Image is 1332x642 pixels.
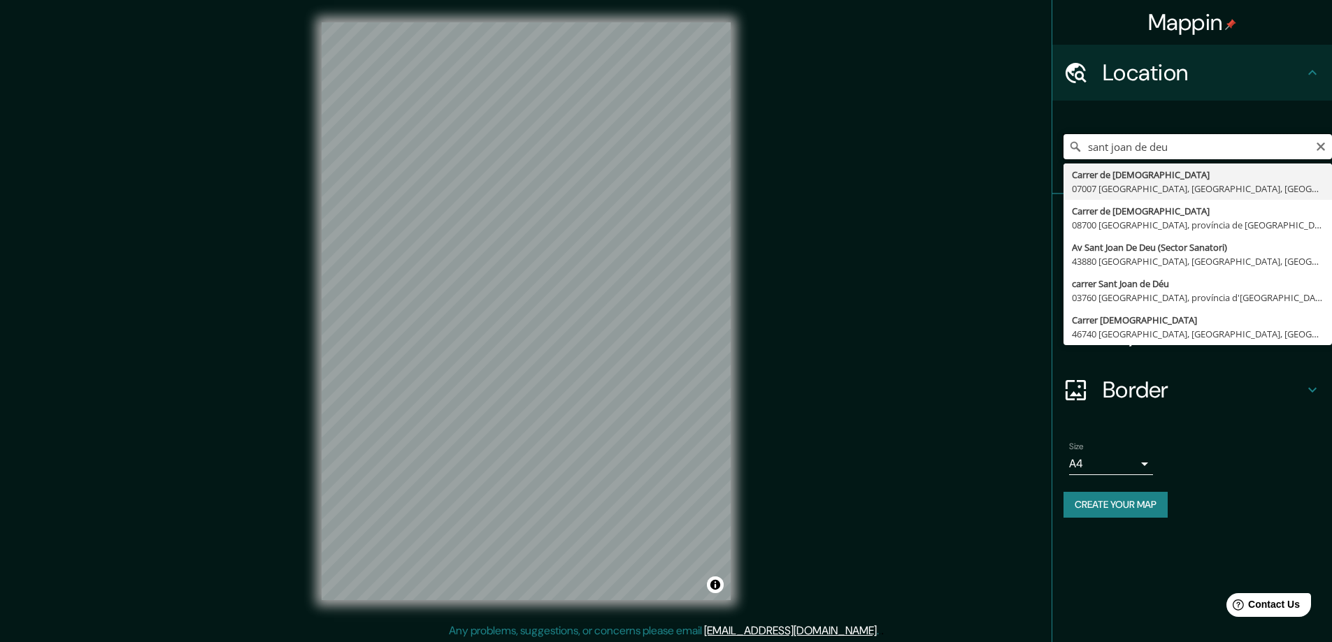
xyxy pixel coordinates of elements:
div: Layout [1052,306,1332,362]
h4: Mappin [1148,8,1237,36]
label: Size [1069,441,1084,453]
div: Style [1052,250,1332,306]
input: Pick your city or area [1064,134,1332,159]
button: Clear [1315,139,1326,152]
div: Carrer de [DEMOGRAPHIC_DATA] [1072,168,1324,182]
div: A4 [1069,453,1153,475]
div: 08700 [GEOGRAPHIC_DATA], província de [GEOGRAPHIC_DATA], [GEOGRAPHIC_DATA] [1072,218,1324,232]
div: carrer Sant Joan de Déu [1072,277,1324,291]
div: 46740 [GEOGRAPHIC_DATA], [GEOGRAPHIC_DATA], [GEOGRAPHIC_DATA] [1072,327,1324,341]
button: Toggle attribution [707,576,724,593]
div: . [881,622,884,639]
button: Create your map [1064,492,1168,518]
h4: Layout [1103,320,1304,348]
div: 43880 [GEOGRAPHIC_DATA], [GEOGRAPHIC_DATA], [GEOGRAPHIC_DATA] [1072,254,1324,268]
div: 07007 [GEOGRAPHIC_DATA], [GEOGRAPHIC_DATA], [GEOGRAPHIC_DATA] [1072,182,1324,196]
img: pin-icon.png [1225,19,1236,30]
a: [EMAIL_ADDRESS][DOMAIN_NAME] [704,623,877,638]
div: Av Sant Joan De Deu (Sector Sanatori) [1072,240,1324,254]
canvas: Map [322,22,731,600]
iframe: Help widget launcher [1208,588,1317,627]
div: Carrer [DEMOGRAPHIC_DATA] [1072,313,1324,327]
h4: Border [1103,376,1304,404]
div: 03760 [GEOGRAPHIC_DATA], província d'[GEOGRAPHIC_DATA], [GEOGRAPHIC_DATA] [1072,291,1324,305]
div: Location [1052,45,1332,101]
h4: Location [1103,59,1304,87]
p: Any problems, suggestions, or concerns please email . [449,622,879,639]
div: Carrer de [DEMOGRAPHIC_DATA] [1072,204,1324,218]
div: Border [1052,362,1332,418]
div: . [879,622,881,639]
div: Pins [1052,194,1332,250]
